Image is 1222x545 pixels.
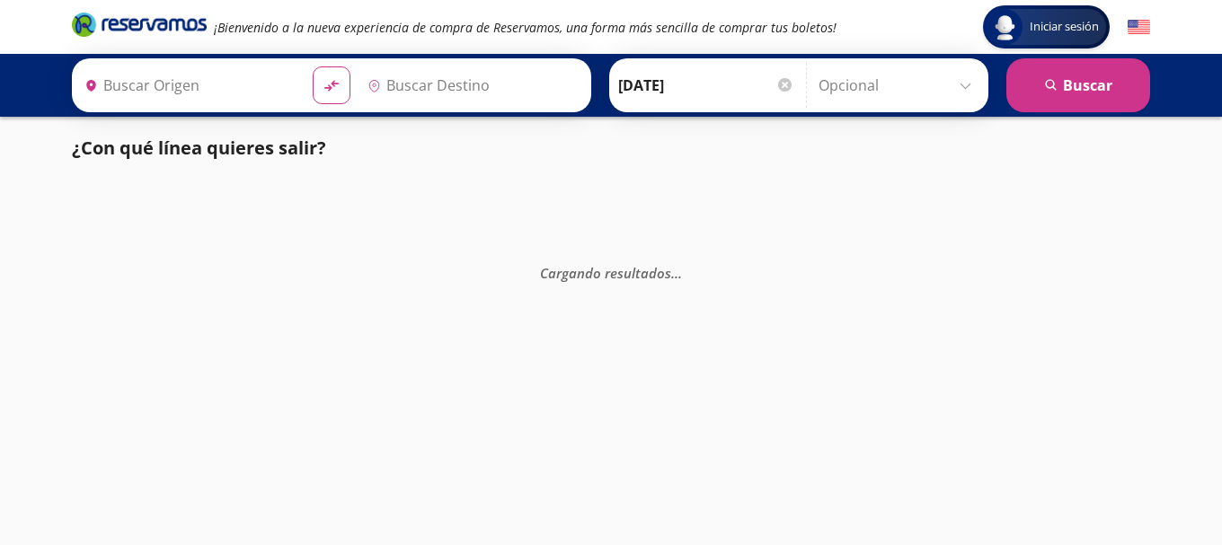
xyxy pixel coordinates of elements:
p: ¿Con qué línea quieres salir? [72,135,326,162]
i: Brand Logo [72,11,207,38]
a: Brand Logo [72,11,207,43]
span: Iniciar sesión [1023,18,1106,36]
em: Cargando resultados [540,263,682,281]
span: . [671,263,675,281]
span: . [678,263,682,281]
input: Elegir Fecha [618,63,794,108]
em: ¡Bienvenido a la nueva experiencia de compra de Reservamos, una forma más sencilla de comprar tus... [214,19,837,36]
button: Buscar [1006,58,1150,112]
input: Opcional [819,63,979,108]
span: . [675,263,678,281]
input: Buscar Origen [77,63,298,108]
button: English [1128,16,1150,39]
input: Buscar Destino [360,63,581,108]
